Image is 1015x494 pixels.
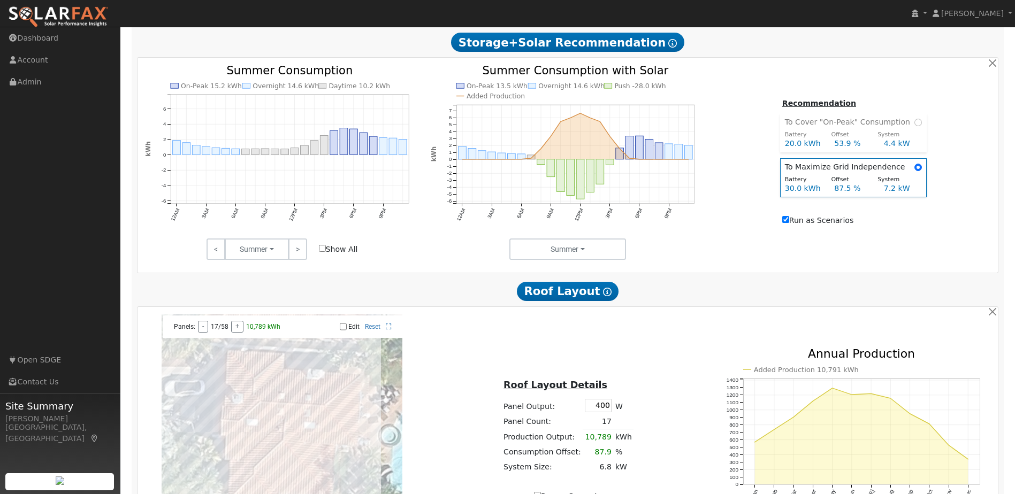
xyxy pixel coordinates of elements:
[619,148,621,150] circle: onclick=""
[449,143,452,149] text: 2
[174,323,195,330] span: Panels:
[161,198,166,204] text: -6
[5,413,115,424] div: [PERSON_NAME]
[281,149,289,155] rect: onclick=""
[5,422,115,444] div: [GEOGRAPHIC_DATA], [GEOGRAPHIC_DATA]
[246,323,280,330] span: 10,789 kWh
[502,460,583,475] td: System Size:
[726,392,738,398] text: 1200
[928,423,930,425] circle: onclick=""
[319,244,358,255] label: Show All
[468,149,476,159] rect: onclick=""
[198,321,208,333] button: -
[826,130,872,140] div: Offset
[253,82,319,90] text: Overnight 14.6 kWh
[491,158,493,160] circle: onclick=""
[785,161,910,173] span: To Maximize Grid Independence
[212,148,220,155] rect: onclick=""
[547,159,555,177] rect: onclick=""
[163,121,166,127] text: 4
[782,99,856,107] u: Recommendation
[516,207,525,220] text: 6AM
[350,129,358,155] rect: onclick=""
[812,400,814,402] circle: onclick=""
[181,82,242,90] text: On-Peak 15.2 kWh
[447,177,452,183] text: -3
[232,149,240,155] rect: onclick=""
[8,6,109,28] img: SolarFax
[399,140,407,155] rect: onclick=""
[625,136,634,159] rect: onclick=""
[599,121,601,123] circle: onclick=""
[449,136,452,142] text: 3
[688,158,690,160] circle: onclick=""
[471,158,473,160] circle: onclick=""
[230,207,240,220] text: 6AM
[638,158,640,160] circle: onclick=""
[729,437,738,443] text: 600
[261,149,269,155] rect: onclick=""
[726,399,738,405] text: 1100
[586,159,594,192] rect: onclick=""
[556,159,564,192] rect: onclick=""
[583,414,613,429] td: 17
[202,146,210,155] rect: onclick=""
[779,183,828,194] div: 30.0 kWh
[729,429,738,435] text: 700
[200,207,210,220] text: 3AM
[941,9,1004,18] span: [PERSON_NAME]
[530,158,532,160] circle: onclick=""
[365,323,380,330] a: Reset
[645,140,653,159] rect: onclick=""
[550,135,552,137] circle: onclick=""
[569,117,571,119] circle: onclick=""
[583,444,613,459] td: 87.9
[449,115,452,121] text: 6
[451,33,684,52] span: Storage+Solar Recommendation
[685,145,693,159] rect: onclick=""
[449,108,452,114] text: 7
[449,129,452,135] text: 4
[430,146,437,162] text: kWh
[583,460,613,475] td: 6.8
[629,158,631,160] circle: onclick=""
[872,130,919,140] div: System
[486,207,495,220] text: 3AM
[348,323,360,330] label: Edit
[360,133,368,155] rect: onclick=""
[829,138,878,149] div: 53.9 %
[636,136,644,160] rect: onclick=""
[163,106,166,112] text: 6
[615,82,666,90] text: Push -28.0 kWh
[613,444,634,459] td: %
[520,158,522,160] circle: onclick=""
[163,136,166,142] text: 2
[379,138,387,155] rect: onclick=""
[144,142,151,157] text: kWh
[370,136,378,155] rect: onclick=""
[447,198,452,204] text: -6
[948,444,950,446] circle: onclick=""
[560,121,562,123] circle: onclick=""
[579,112,582,114] circle: onclick=""
[604,207,614,220] text: 3PM
[507,153,515,159] rect: onclick=""
[447,184,452,190] text: -4
[458,146,466,159] rect: onclick=""
[967,458,970,460] circle: onclick=""
[260,207,269,220] text: 9AM
[729,459,738,465] text: 300
[616,148,624,159] rect: onclick=""
[241,149,249,155] rect: onclick=""
[329,82,391,90] text: Daytime 10.2 kWh
[655,143,663,159] rect: onclick=""
[726,407,738,413] text: 1000
[583,429,613,445] td: 10,789
[5,399,115,413] span: Site Summary
[668,39,677,48] i: Show Help
[271,149,279,155] rect: onclick=""
[675,144,683,159] rect: onclick=""
[779,138,828,149] div: 20.0 kWh
[447,171,452,176] text: -2
[729,452,738,458] text: 400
